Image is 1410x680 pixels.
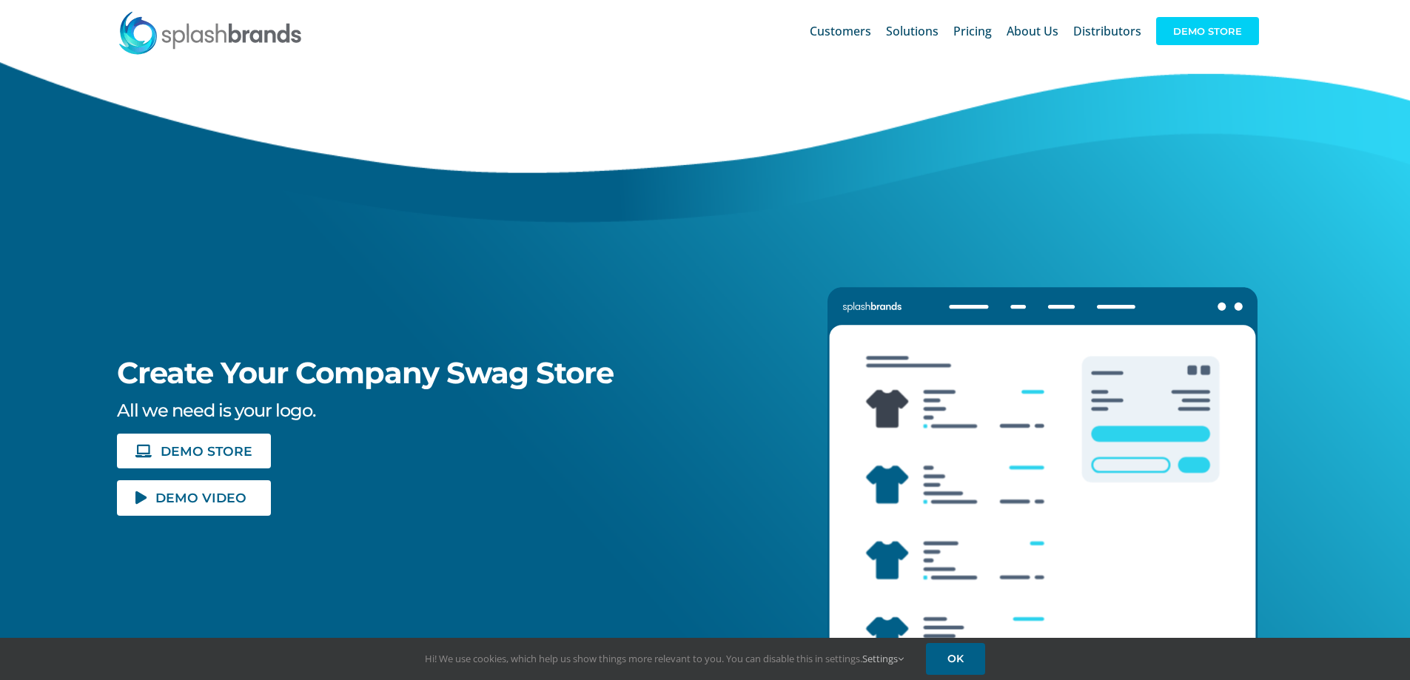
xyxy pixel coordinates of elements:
[953,25,992,37] span: Pricing
[810,25,871,37] span: Customers
[161,445,252,457] span: DEMO STORE
[117,354,614,391] span: Create Your Company Swag Store
[1156,17,1259,45] span: DEMO STORE
[926,643,985,675] a: OK
[862,652,904,665] a: Settings
[1156,7,1259,55] a: DEMO STORE
[117,400,315,421] span: All we need is your logo.
[953,7,992,55] a: Pricing
[1073,7,1141,55] a: Distributors
[810,7,1259,55] nav: Main Menu
[886,25,939,37] span: Solutions
[117,434,271,468] a: DEMO STORE
[118,10,303,55] img: SplashBrands.com Logo
[155,491,246,504] span: DEMO VIDEO
[810,7,871,55] a: Customers
[425,652,904,665] span: Hi! We use cookies, which help us show things more relevant to you. You can disable this in setti...
[1007,25,1058,37] span: About Us
[1073,25,1141,37] span: Distributors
